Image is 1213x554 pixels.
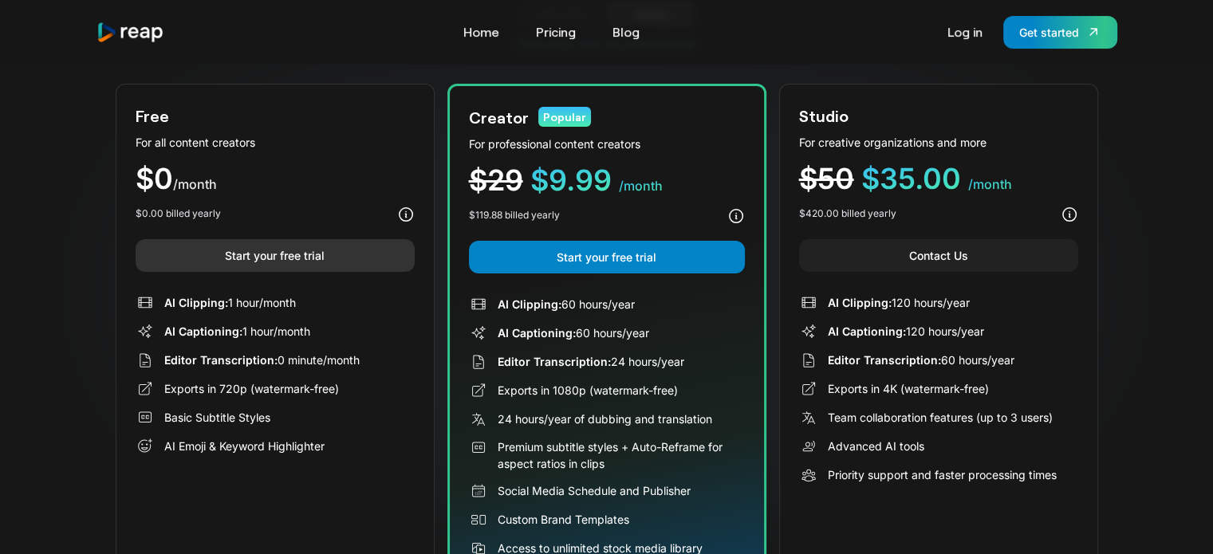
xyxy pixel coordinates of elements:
div: 60 hours/year [828,352,1014,368]
div: For creative organizations and more [799,134,1078,151]
a: home [96,22,165,43]
span: AI Clipping: [164,296,228,309]
span: AI Clipping: [828,296,892,309]
span: $35.00 [861,161,961,196]
div: Advanced AI tools [828,438,924,454]
div: Creator [469,105,529,129]
div: 120 hours/year [828,323,984,340]
span: Editor Transcription: [164,353,278,367]
div: 24 hours/year [498,353,684,370]
a: Contact Us [799,239,1078,272]
span: /month [173,176,217,192]
span: Editor Transcription: [498,355,611,368]
span: AI Captioning: [498,326,576,340]
div: Exports in 720p (watermark-free) [164,380,339,397]
div: 120 hours/year [828,294,970,311]
a: Log in [939,19,990,45]
div: 0 minute/month [164,352,360,368]
div: Get started [1019,24,1079,41]
span: AI Captioning: [164,324,242,338]
a: Pricing [528,19,584,45]
div: Basic Subtitle Styles [164,409,270,426]
div: For all content creators [136,134,415,151]
span: Editor Transcription: [828,353,941,367]
a: Get started [1003,16,1117,49]
div: Premium subtitle styles + Auto-Reframe for aspect ratios in clips [498,438,745,472]
span: $29 [469,163,523,198]
div: Popular [538,107,591,127]
span: AI Captioning: [828,324,906,338]
div: $420.00 billed yearly [799,206,896,221]
div: Exports in 1080p (watermark-free) [498,382,678,399]
span: $9.99 [530,163,612,198]
a: Start your free trial [136,239,415,272]
div: 60 hours/year [498,324,649,341]
div: 1 hour/month [164,323,310,340]
div: Exports in 4K (watermark-free) [828,380,989,397]
div: $0 [136,164,415,194]
div: 24 hours/year of dubbing and translation [498,411,712,427]
span: /month [968,176,1012,192]
div: Studio [799,104,849,128]
div: AI Emoji & Keyword Highlighter [164,438,325,454]
span: AI Clipping: [498,297,561,311]
div: 1 hour/month [164,294,296,311]
div: $119.88 billed yearly [469,208,560,222]
div: Team collaboration features (up to 3 users) [828,409,1053,426]
span: /month [619,178,663,194]
img: reap logo [96,22,165,43]
div: Free [136,104,169,128]
span: $50 [799,161,854,196]
div: Priority support and faster processing times [828,466,1057,483]
div: Social Media Schedule and Publisher [498,482,691,499]
a: Start your free trial [469,241,745,273]
a: Blog [605,19,648,45]
div: For professional content creators [469,136,745,152]
div: Custom Brand Templates [498,511,629,528]
div: 60 hours/year [498,296,635,312]
div: $0.00 billed yearly [136,206,221,221]
a: Home [455,19,507,45]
